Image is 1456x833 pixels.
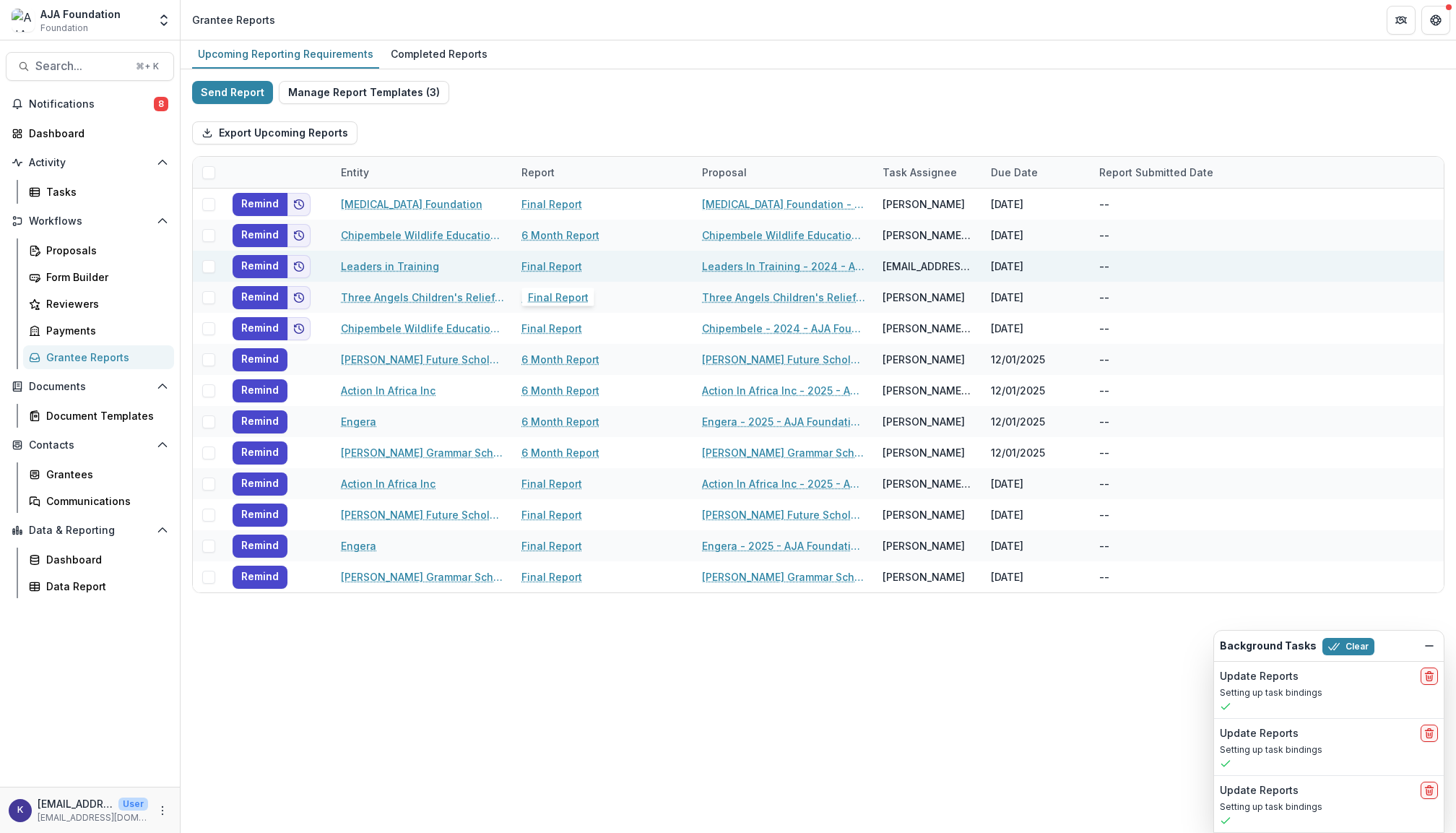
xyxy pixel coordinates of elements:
button: Remind [233,410,287,433]
div: [DATE] [982,561,1091,592]
a: Final Report [521,259,582,274]
a: Three Angels Children's Relief, Inc. [341,290,504,305]
button: Remind [233,441,287,465]
button: Remind [233,348,287,371]
a: 6 Month Report [521,414,599,429]
span: Documents [29,381,151,393]
a: [MEDICAL_DATA] Foundation [341,197,482,212]
button: Clear [1322,638,1374,655]
div: Task Assignee [874,165,966,180]
div: Entity [332,157,513,188]
div: AJA Foundation [40,7,121,22]
div: -- [1099,197,1109,212]
a: Engera [341,414,376,429]
div: Dashboard [46,552,162,567]
button: Add to friends [287,317,311,340]
a: 6 Month Report [521,383,599,398]
div: Reviewers [46,296,162,311]
div: 12/01/2025 [982,375,1091,406]
div: Completed Reports [385,43,493,64]
div: Document Templates [46,408,162,423]
div: [DATE] [982,220,1091,251]
a: Chipembele - 2024 - AJA Foundation Grant Application [702,321,865,336]
div: [PERSON_NAME] [883,414,965,429]
div: [DATE] [982,313,1091,344]
div: [PERSON_NAME][EMAIL_ADDRESS][DOMAIN_NAME] [883,228,974,243]
div: -- [1099,445,1109,460]
div: Due Date [982,165,1046,180]
button: Add to friends [287,255,311,278]
a: Document Templates [23,404,174,428]
div: -- [1099,228,1109,243]
span: Search... [35,59,127,73]
div: Payments [46,323,162,338]
a: Upcoming Reporting Requirements [192,40,379,69]
button: Open entity switcher [154,6,174,35]
div: [PERSON_NAME][EMAIL_ADDRESS][DOMAIN_NAME] [883,476,974,491]
span: Contacts [29,439,151,452]
a: Final Report [521,321,582,336]
div: Upcoming Reporting Requirements [192,43,379,64]
a: Engera - 2025 - AJA Foundation Grant Application [702,538,865,553]
button: Remind [233,566,287,589]
a: 6 Month Report [521,352,599,367]
div: Form Builder [46,269,162,285]
div: Data Report [46,579,162,594]
a: [MEDICAL_DATA] Foundation - 2023 - AJA Foundation Grant Application [702,197,865,212]
button: Dismiss [1421,637,1438,655]
button: Remind [233,255,287,278]
div: -- [1099,569,1109,584]
button: Notifications8 [6,92,174,116]
button: delete [1421,668,1438,685]
a: [PERSON_NAME] Grammar School Pathfinder Program - 2025 - AJA Foundation Grant Application [702,569,865,584]
div: [PERSON_NAME] [883,569,965,584]
a: Final Report [521,507,582,522]
div: -- [1099,538,1109,553]
div: 12/01/2025 [982,406,1091,437]
h2: Update Reports [1220,728,1299,740]
div: 12/01/2025 [982,344,1091,375]
a: [PERSON_NAME] Future Scholars - 2025 - AJA Foundation Grant Application [702,352,865,367]
a: [PERSON_NAME] Future Scholars [341,352,504,367]
div: ⌘ + K [133,59,162,74]
a: Action In Africa Inc - 2025 - AJA Foundation Grant Application [702,476,865,491]
a: [PERSON_NAME] Grammar School Pathfinder Program - 2025 - AJA Foundation Grant Application [702,445,865,460]
button: Open Contacts [6,433,174,457]
p: Setting up task bindings [1220,743,1438,756]
button: delete [1421,782,1438,799]
a: [PERSON_NAME] Future Scholars - 2025 - AJA Foundation Grant Application [702,507,865,522]
a: Action In Africa Inc - 2025 - AJA Foundation Grant Application [702,383,865,398]
a: Final Report [521,476,582,491]
a: Dashboard [6,121,174,145]
button: Open Workflows [6,210,174,233]
span: Data & Reporting [29,525,151,537]
div: -- [1099,476,1109,491]
div: Report [513,157,693,188]
div: Report Submitted Date [1091,157,1271,188]
div: [PERSON_NAME] [883,445,965,460]
p: Setting up task bindings [1220,800,1438,813]
button: Remind [233,379,287,402]
button: Open Activity [6,151,174,174]
a: Tasks [23,180,174,204]
button: Search... [6,52,174,81]
span: Activity [29,157,151,169]
a: Chipembele Wildlife Education Trust - 2024 - AJA Foundation Discretionary Payment Form [702,228,865,243]
a: Communications [23,489,174,513]
span: Notifications [29,98,154,111]
div: -- [1099,321,1109,336]
div: [DATE] [982,468,1091,499]
div: [PERSON_NAME] [883,507,965,522]
a: 6 Month Report [521,228,599,243]
div: Proposals [46,243,162,258]
a: [PERSON_NAME] Grammar School Pathfinder Program [341,569,504,584]
a: Final Report [521,290,582,305]
img: AJA Foundation [12,9,35,32]
button: Remind [233,286,287,309]
div: -- [1099,414,1109,429]
div: Report [513,165,563,180]
a: Grantees [23,462,174,486]
div: [PERSON_NAME] [883,197,965,212]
